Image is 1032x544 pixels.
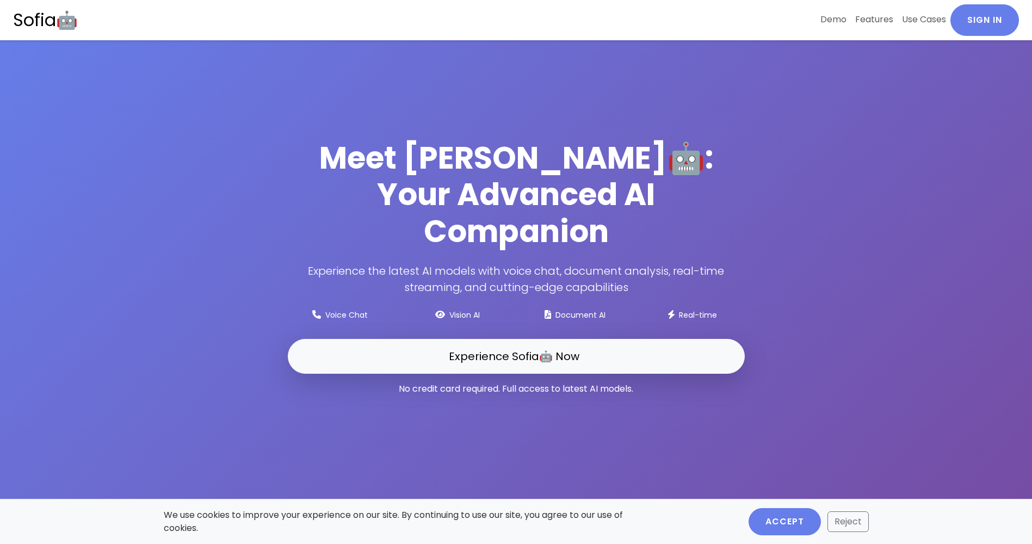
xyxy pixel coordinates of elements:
[288,263,745,295] p: Experience the latest AI models with voice chat, document analysis, real-time streaming, and cutt...
[449,310,480,320] small: Vision AI
[816,4,851,35] a: Demo
[555,310,605,320] small: Document AI
[288,339,745,374] a: Experience Sofia🤖 Now
[164,509,629,535] p: We use cookies to improve your experience on our site. By continuing to use our site, you agree t...
[851,4,898,35] a: Features
[950,4,1019,36] a: Sign In
[679,310,717,320] small: Real-time
[325,310,368,320] small: Voice Chat
[13,4,78,36] a: Sofia🤖
[449,349,579,364] span: Experience Sofia🤖 Now
[827,511,869,532] button: Reject
[288,140,745,250] h1: Meet [PERSON_NAME]🤖: Your Advanced AI Companion
[288,382,745,395] p: No credit card required. Full access to latest AI models.
[898,4,950,35] a: Use Cases
[749,508,821,535] button: Accept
